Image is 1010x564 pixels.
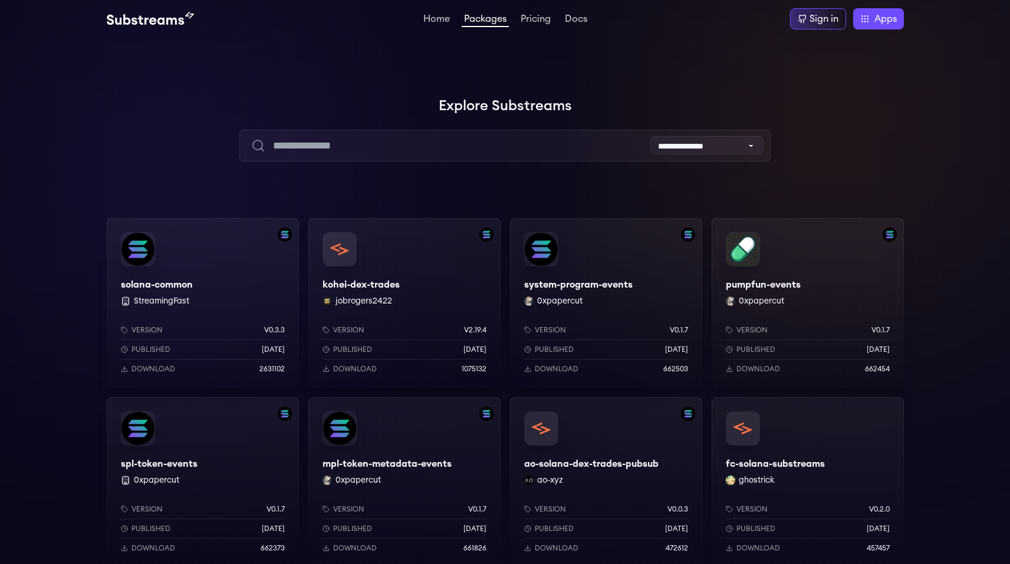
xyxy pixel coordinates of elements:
[537,474,563,486] button: ao-xyz
[665,524,688,533] p: [DATE]
[869,504,890,514] p: v0.2.0
[463,543,486,553] p: 661826
[131,524,170,533] p: Published
[333,524,372,533] p: Published
[666,543,688,553] p: 472612
[134,295,189,307] button: StreamingFast
[464,325,486,335] p: v2.19.4
[535,524,574,533] p: Published
[736,524,775,533] p: Published
[131,364,175,374] p: Download
[262,345,285,354] p: [DATE]
[262,524,285,533] p: [DATE]
[131,325,163,335] p: Version
[261,543,285,553] p: 662373
[107,218,299,388] a: Filter by solana networksolana-commonsolana-common StreamingFastVersionv0.3.3Published[DATE]Downl...
[867,345,890,354] p: [DATE]
[335,474,381,486] button: 0xpapercut
[267,504,285,514] p: v0.1.7
[739,295,784,307] button: 0xpapercut
[874,12,897,26] span: Apps
[308,218,501,388] a: Filter by solana networkkohei-dex-tradeskohei-dex-tradesjobrogers2422 jobrogers2422Versionv2.19.4...
[535,364,578,374] p: Download
[663,364,688,374] p: 662503
[535,504,566,514] p: Version
[278,227,292,242] img: Filter by solana network
[867,524,890,533] p: [DATE]
[468,504,486,514] p: v0.1.7
[131,504,163,514] p: Version
[107,94,904,118] h1: Explore Substreams
[333,543,377,553] p: Download
[712,218,904,388] a: Filter by solana networkpumpfun-eventspumpfun-events0xpapercut 0xpapercutVersionv0.1.7Published[D...
[790,8,846,29] a: Sign in
[333,325,364,335] p: Version
[107,12,194,26] img: Substream's logo
[736,345,775,354] p: Published
[670,325,688,335] p: v0.1.7
[810,12,838,26] div: Sign in
[510,218,702,388] a: Filter by solana networksystem-program-eventssystem-program-events0xpapercut 0xpapercutVersionv0....
[479,407,494,421] img: Filter by solana network
[562,14,590,26] a: Docs
[463,345,486,354] p: [DATE]
[667,504,688,514] p: v0.0.3
[463,524,486,533] p: [DATE]
[739,474,775,486] button: ghostrick
[518,14,553,26] a: Pricing
[736,325,768,335] p: Version
[479,227,494,242] img: Filter by solana network
[259,364,285,374] p: 2631102
[333,345,372,354] p: Published
[462,364,486,374] p: 1075132
[333,364,377,374] p: Download
[131,345,170,354] p: Published
[681,407,695,421] img: Filter by solana network
[535,325,566,335] p: Version
[131,543,175,553] p: Download
[883,227,897,242] img: Filter by solana network
[264,325,285,335] p: v0.3.3
[871,325,890,335] p: v0.1.7
[736,504,768,514] p: Version
[421,14,452,26] a: Home
[867,543,890,553] p: 457457
[462,14,509,27] a: Packages
[681,227,695,242] img: Filter by solana network
[535,543,578,553] p: Download
[736,364,780,374] p: Download
[537,295,583,307] button: 0xpapercut
[865,364,890,374] p: 662454
[736,543,780,553] p: Download
[333,504,364,514] p: Version
[278,407,292,421] img: Filter by solana network
[535,345,574,354] p: Published
[335,295,392,307] button: jobrogers2422
[134,474,179,486] button: 0xpapercut
[665,345,688,354] p: [DATE]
